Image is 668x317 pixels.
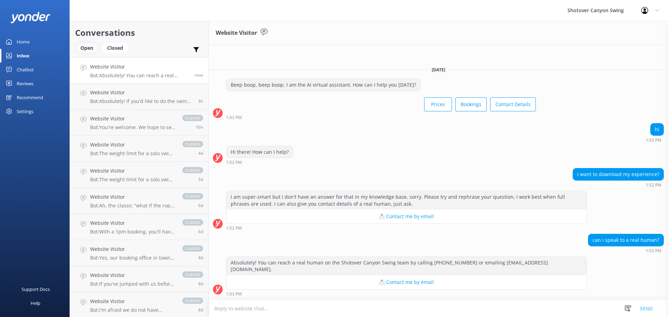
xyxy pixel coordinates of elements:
[90,307,175,313] p: Bot: I'm afraid we do not have Afterpay at this time.
[22,282,50,296] div: Support Docs
[70,162,208,188] a: Website VisitorBot:The weight limit for a solo swing is 160kg (352lbs), and for a tandem swing, i...
[75,43,98,53] div: Open
[226,292,242,296] strong: 1:53 PM
[70,110,208,136] a: Website VisitorBot:You're welcome. We hope to see you at [GEOGRAPHIC_DATA] Swing soon!closed16h
[198,176,203,182] span: Sep 09 2025 11:39am (UTC +12:00) Pacific/Auckland
[90,255,175,261] p: Bot: Yes, our booking office in town operates from 8:30 AM to 5:00 PM, seven days a week, includi...
[182,193,203,199] span: closed
[198,203,203,208] span: Sep 08 2025 01:04pm (UTC +12:00) Pacific/Auckland
[17,63,34,77] div: Chatbot
[90,98,193,104] p: Bot: Absolutely! If you'd like to do the swing and jet on different days, just get in touch with ...
[226,160,293,165] div: Sep 14 2025 01:52pm (UTC +12:00) Pacific/Auckland
[90,281,175,287] p: Bot: If you've jumped with us before, you might be eligible for a discount. For more details, you...
[90,115,175,122] h4: Website Visitor
[102,43,128,53] div: Closed
[588,234,663,246] div: can i speak to a real human?
[182,115,203,121] span: closed
[70,188,208,214] a: Website VisitorBot:Ah, the classic "what if the rope snaps" fear! Rest assured, our ropes are as ...
[17,90,43,104] div: Recommend
[75,44,102,51] a: Open
[646,138,661,142] strong: 1:52 PM
[573,182,664,187] div: Sep 14 2025 01:52pm (UTC +12:00) Pacific/Auckland
[182,141,203,147] span: closed
[90,298,175,305] h4: Website Visitor
[10,12,50,23] img: yonder-white-logo.png
[651,124,663,135] div: hi
[198,150,203,156] span: Sep 10 2025 09:29am (UTC +12:00) Pacific/Auckland
[455,97,487,111] button: Bookings
[17,35,30,49] div: Home
[226,209,587,223] button: 📩 Contact me by email
[17,104,33,118] div: Settings
[226,116,242,120] strong: 1:52 PM
[70,57,208,84] a: Website VisitorBot:Absolutely! You can reach a real human on the Shotover Canyon Swing team by ca...
[90,245,175,253] h4: Website Visitor
[573,168,663,180] div: i want to download my experience?
[198,229,203,235] span: Sep 07 2025 07:08pm (UTC +12:00) Pacific/Auckland
[90,72,189,79] p: Bot: Absolutely! You can reach a real human on the Shotover Canyon Swing team by calling [PHONE_N...
[182,271,203,278] span: closed
[226,146,293,158] div: Hi there! How can I help?
[424,97,452,111] button: Prices
[198,255,203,261] span: Sep 05 2025 11:26pm (UTC +12:00) Pacific/Auckland
[198,281,203,287] span: Sep 05 2025 11:21pm (UTC +12:00) Pacific/Auckland
[182,167,203,173] span: closed
[198,307,203,313] span: Sep 05 2025 03:05pm (UTC +12:00) Pacific/Auckland
[90,141,175,149] h4: Website Visitor
[90,203,175,209] p: Bot: Ah, the classic "what if the rope snaps" fear! Rest assured, our ropes are as sturdy as a [P...
[226,226,242,230] strong: 1:52 PM
[90,219,175,227] h4: Website Visitor
[226,225,587,230] div: Sep 14 2025 01:52pm (UTC +12:00) Pacific/Auckland
[70,84,208,110] a: Website VisitorBot:Absolutely! If you'd like to do the swing and jet on different days, just get ...
[90,229,175,235] p: Bot: With a 1pm booking, you'll have plenty of time to enjoy the swing and be on your way by 2:30...
[70,136,208,162] a: Website VisitorBot:The weight limit for a solo swing is 160kg (352lbs), and for a tandem swing, i...
[90,193,175,201] h4: Website Visitor
[646,249,661,253] strong: 1:53 PM
[226,257,587,275] div: Absolutely! You can reach a real human on the Shotover Canyon Swing team by calling [PHONE_NUMBER...
[428,67,450,73] span: [DATE]
[226,79,420,91] div: Beep boop, beep boop, I am the AI virtual assistant. How can I help you [DATE]?
[90,89,193,96] h4: Website Visitor
[90,63,189,71] h4: Website Visitor
[646,137,664,142] div: Sep 14 2025 01:52pm (UTC +12:00) Pacific/Auckland
[90,124,175,130] p: Bot: You're welcome. We hope to see you at [GEOGRAPHIC_DATA] Swing soon!
[90,271,175,279] h4: Website Visitor
[70,266,208,292] a: Website VisitorBot:If you've jumped with us before, you might be eligible for a discount. For mor...
[102,44,132,51] a: Closed
[194,72,203,78] span: Sep 14 2025 01:53pm (UTC +12:00) Pacific/Auckland
[31,296,40,310] div: Help
[182,219,203,225] span: closed
[646,183,661,187] strong: 1:52 PM
[17,49,30,63] div: Inbox
[226,291,587,296] div: Sep 14 2025 01:53pm (UTC +12:00) Pacific/Auckland
[17,77,33,90] div: Reviews
[70,240,208,266] a: Website VisitorBot:Yes, our booking office in town operates from 8:30 AM to 5:00 PM, seven days a...
[216,29,257,38] h3: Website Visitor
[75,26,203,39] h2: Conversations
[70,214,208,240] a: Website VisitorBot:With a 1pm booking, you'll have plenty of time to enjoy the swing and be on yo...
[226,115,536,120] div: Sep 14 2025 01:52pm (UTC +12:00) Pacific/Auckland
[182,298,203,304] span: closed
[588,248,664,253] div: Sep 14 2025 01:53pm (UTC +12:00) Pacific/Auckland
[90,176,175,183] p: Bot: The weight limit for a solo swing is 160kg (352lbs), and for a tandem swing, it's 180kg (396...
[90,167,175,175] h4: Website Visitor
[198,98,203,104] span: Sep 14 2025 10:22am (UTC +12:00) Pacific/Auckland
[90,150,175,157] p: Bot: The weight limit for a solo swing is 160kg (352lbs), and for a tandem swing, it's 180kg (396...
[226,191,587,209] div: I am super-smart but I don't have an answer for that in my knowledge base, sorry. Please try and ...
[226,160,242,165] strong: 1:52 PM
[196,124,203,130] span: Sep 13 2025 08:54pm (UTC +12:00) Pacific/Auckland
[490,97,536,111] button: Contact Details
[226,275,587,289] button: 📩 Contact me by email
[182,245,203,252] span: closed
